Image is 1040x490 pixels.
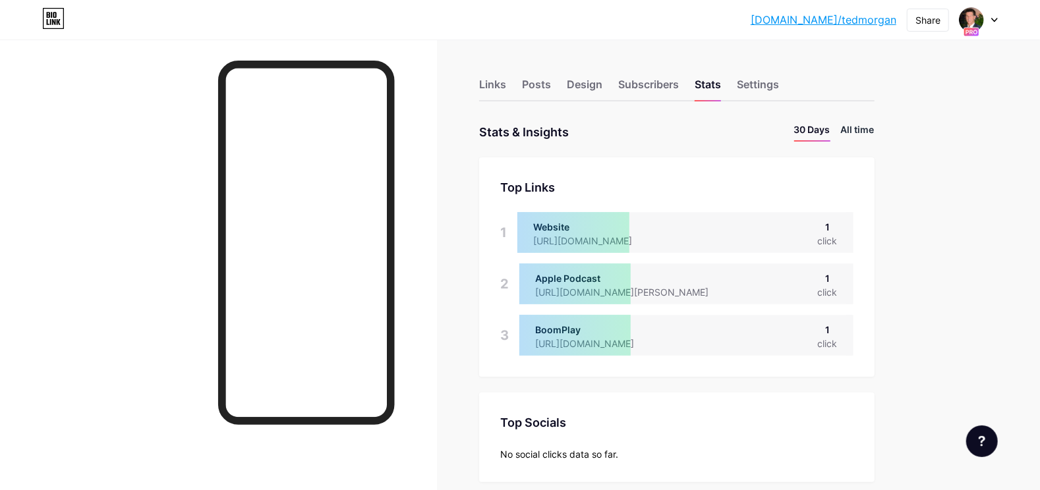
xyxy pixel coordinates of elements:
[500,263,509,304] div: 2
[818,234,838,248] div: click
[567,76,602,100] div: Design
[818,220,838,234] div: 1
[500,212,507,253] div: 1
[818,337,838,350] div: click
[500,178,853,196] div: Top Links
[794,122,830,142] li: 30 Days
[751,12,896,28] a: [DOMAIN_NAME]/tedmorgan
[500,414,853,431] div: Top Socials
[535,271,730,285] div: Apple Podcast
[818,323,838,337] div: 1
[535,285,730,299] div: [URL][DOMAIN_NAME][PERSON_NAME]
[522,76,551,100] div: Posts
[618,76,679,100] div: Subscribers
[479,122,569,142] div: Stats & Insights
[818,285,838,299] div: click
[915,13,940,27] div: Share
[695,76,721,100] div: Stats
[841,122,875,142] li: All time
[818,271,838,285] div: 1
[479,76,506,100] div: Links
[500,315,509,356] div: 3
[959,7,984,32] img: thelegalpodcast
[500,447,853,461] div: No social clicks data so far.
[737,76,779,100] div: Settings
